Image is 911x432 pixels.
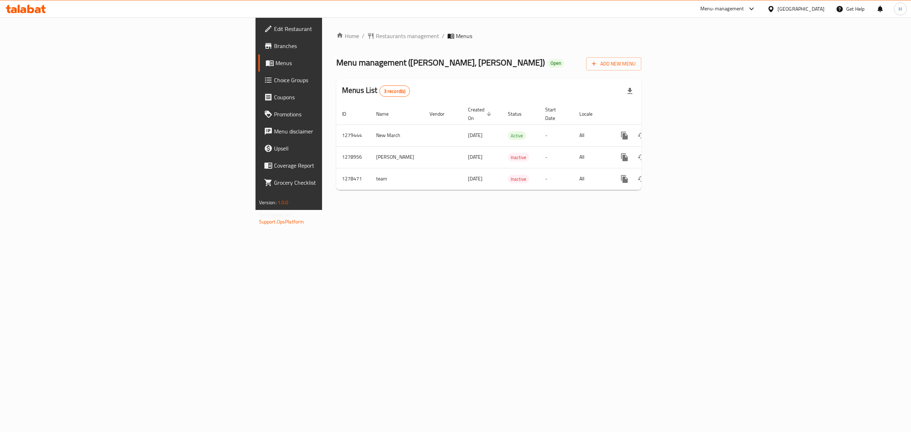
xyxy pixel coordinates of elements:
[336,32,641,40] nav: breadcrumb
[274,127,402,136] span: Menu disclaimer
[539,146,574,168] td: -
[508,175,529,183] span: Inactive
[258,106,408,123] a: Promotions
[508,132,526,140] span: Active
[468,152,483,162] span: [DATE]
[548,59,564,68] div: Open
[539,125,574,146] td: -
[274,110,402,118] span: Promotions
[508,153,529,162] span: Inactive
[548,60,564,66] span: Open
[258,89,408,106] a: Coupons
[616,127,633,144] button: more
[342,85,410,97] h2: Menus List
[621,83,638,100] div: Export file
[430,110,454,118] span: Vendor
[778,5,825,13] div: [GEOGRAPHIC_DATA]
[574,168,610,190] td: All
[442,32,444,40] li: /
[259,210,292,219] span: Get support on:
[278,198,289,207] span: 1.0.0
[274,144,402,153] span: Upsell
[274,161,402,170] span: Coverage Report
[468,131,483,140] span: [DATE]
[616,149,633,166] button: more
[545,105,565,122] span: Start Date
[610,103,690,125] th: Actions
[258,20,408,37] a: Edit Restaurant
[379,85,410,97] div: Total records count
[274,76,402,84] span: Choice Groups
[579,110,602,118] span: Locale
[258,54,408,72] a: Menus
[274,42,402,50] span: Branches
[633,127,650,144] button: Change Status
[899,5,902,13] span: H
[258,123,408,140] a: Menu disclaimer
[592,59,636,68] span: Add New Menu
[274,178,402,187] span: Grocery Checklist
[380,88,410,95] span: 3 record(s)
[342,110,356,118] span: ID
[258,157,408,174] a: Coverage Report
[468,105,494,122] span: Created On
[616,170,633,188] button: more
[376,110,398,118] span: Name
[336,103,690,190] table: enhanced table
[274,93,402,101] span: Coupons
[258,174,408,191] a: Grocery Checklist
[574,146,610,168] td: All
[468,174,483,183] span: [DATE]
[258,72,408,89] a: Choice Groups
[586,57,641,70] button: Add New Menu
[258,140,408,157] a: Upsell
[508,110,531,118] span: Status
[259,217,304,226] a: Support.OpsPlatform
[539,168,574,190] td: -
[336,54,545,70] span: Menu management ( [PERSON_NAME], [PERSON_NAME] )
[258,37,408,54] a: Branches
[275,59,402,67] span: Menus
[633,170,650,188] button: Change Status
[259,198,277,207] span: Version:
[456,32,472,40] span: Menus
[274,25,402,33] span: Edit Restaurant
[574,125,610,146] td: All
[633,149,650,166] button: Change Status
[508,131,526,140] div: Active
[700,5,744,13] div: Menu-management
